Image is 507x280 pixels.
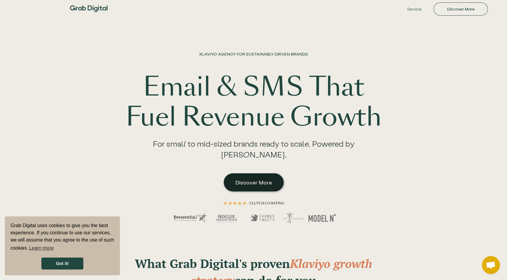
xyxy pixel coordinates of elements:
[224,173,284,191] a: Discover More
[41,257,83,269] a: dismiss cookie message
[119,132,388,170] div: For small to mid-sized brands ready to scale. Powered by [PERSON_NAME].
[482,256,500,274] div: Open chat
[434,2,488,16] a: Discover More
[119,72,388,132] h1: Email & SMS That Fuel Revenue Growth
[199,51,308,69] h1: KLAVIYO AGENCY FOR SUSTAINABLY DRIVEN BRANDS
[10,222,114,253] span: Grab Digital uses cookies to give you the best experience. If you continue to use our services, w...
[5,216,120,275] div: cookieconsent
[164,191,344,236] img: hero image demonstrating a 5 star rating across multiple clients
[28,244,55,253] a: learn more about cookies
[135,255,290,271] strong: What Grab Digital's proven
